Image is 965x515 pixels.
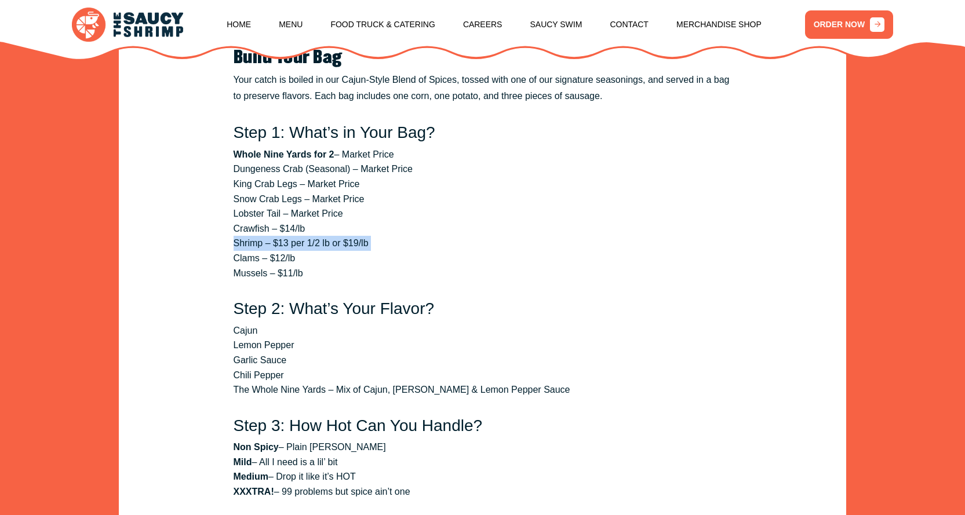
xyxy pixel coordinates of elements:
[610,2,648,46] a: Contact
[72,8,183,41] img: logo
[234,455,732,470] li: – All I need is a lil’ bit
[330,2,435,46] a: Food Truck & Catering
[234,353,732,368] li: Garlic Sauce
[234,382,732,397] li: The Whole Nine Yards – Mix of Cajun, [PERSON_NAME] & Lemon Pepper Sauce
[234,162,732,177] li: Dungeness Crab (Seasonal) – Market Price
[234,323,732,338] li: Cajun
[234,177,732,192] li: King Crab Legs – Market Price
[805,10,894,39] a: ORDER NOW
[234,338,732,353] li: Lemon Pepper
[234,266,732,281] li: Mussels – $11/lb
[234,251,732,266] li: Clams – $12/lb
[234,487,274,496] strong: XXXTRA!
[234,457,252,467] strong: Mild
[279,2,303,46] a: Menu
[227,2,251,46] a: Home
[234,123,732,143] h3: Step 1: What’s in Your Bag?
[234,299,732,319] h3: Step 2: What’s Your Flavor?
[234,469,732,484] li: – Drop it like it’s HOT
[463,2,502,46] a: Careers
[234,206,732,221] li: Lobster Tail – Market Price
[234,440,732,455] li: – Plain [PERSON_NAME]
[234,416,732,436] h3: Step 3: How Hot Can You Handle?
[234,149,334,159] strong: Whole Nine Yards for 2
[676,2,762,46] a: Merchandise Shop
[234,368,732,383] li: Chili Pepper
[234,236,732,251] li: Shrimp – $13 per 1/2 lb or $19/lb
[234,442,279,452] strong: Non Spicy
[234,472,268,481] strong: Medium
[234,147,732,162] li: – Market Price
[234,192,732,207] li: Snow Crab Legs – Market Price
[234,484,732,499] li: – 99 problems but spice ain’t one
[234,48,732,68] h2: Build Your Bag
[530,2,582,46] a: Saucy Swim
[234,221,732,236] li: Crawfish – $14/lb
[234,72,732,104] p: Your catch is boiled in our Cajun-Style Blend of Spices, tossed with one of our signature seasoni...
